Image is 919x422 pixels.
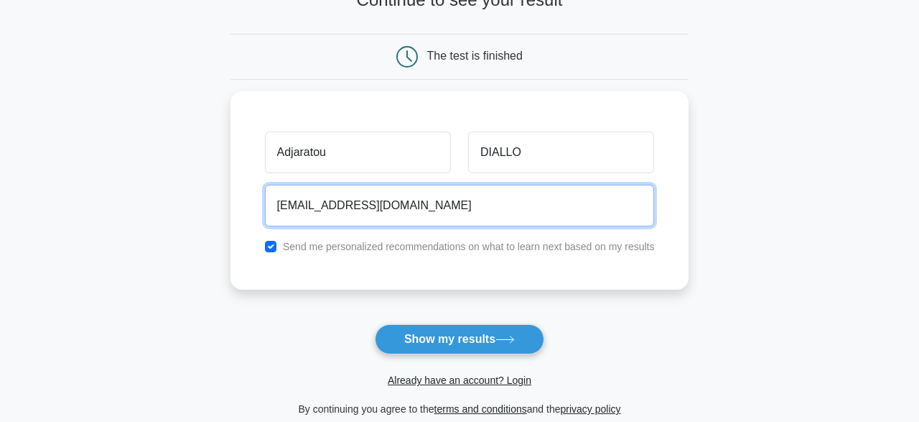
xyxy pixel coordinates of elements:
input: First name [265,132,451,173]
a: privacy policy [561,403,621,415]
button: Show my results [375,324,544,354]
input: Last name [468,132,654,173]
div: The test is finished [427,50,523,62]
div: By continuing you agree to the and the [222,400,698,418]
input: Email [265,185,655,226]
a: terms and conditions [434,403,527,415]
a: Already have an account? Login [388,375,531,386]
label: Send me personalized recommendations on what to learn next based on my results [283,241,655,252]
